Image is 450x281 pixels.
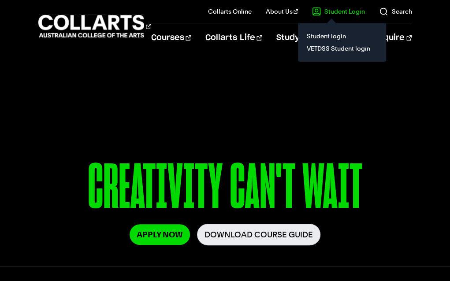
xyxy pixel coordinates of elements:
[266,7,298,16] a: About Us
[130,224,190,245] a: Apply Now
[151,23,191,52] a: Courses
[305,42,379,55] a: VETDSS Student login
[38,14,129,39] div: Go to homepage
[312,7,365,16] a: Student Login
[208,7,252,16] a: Collarts Online
[38,155,412,224] p: CREATIVITY CAN'T WAIT
[305,30,379,42] a: Student login
[197,224,320,245] a: Download Course Guide
[276,23,359,52] a: Study Information
[205,23,262,52] a: Collarts Life
[373,23,412,52] a: Enquire
[379,7,412,16] a: Search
